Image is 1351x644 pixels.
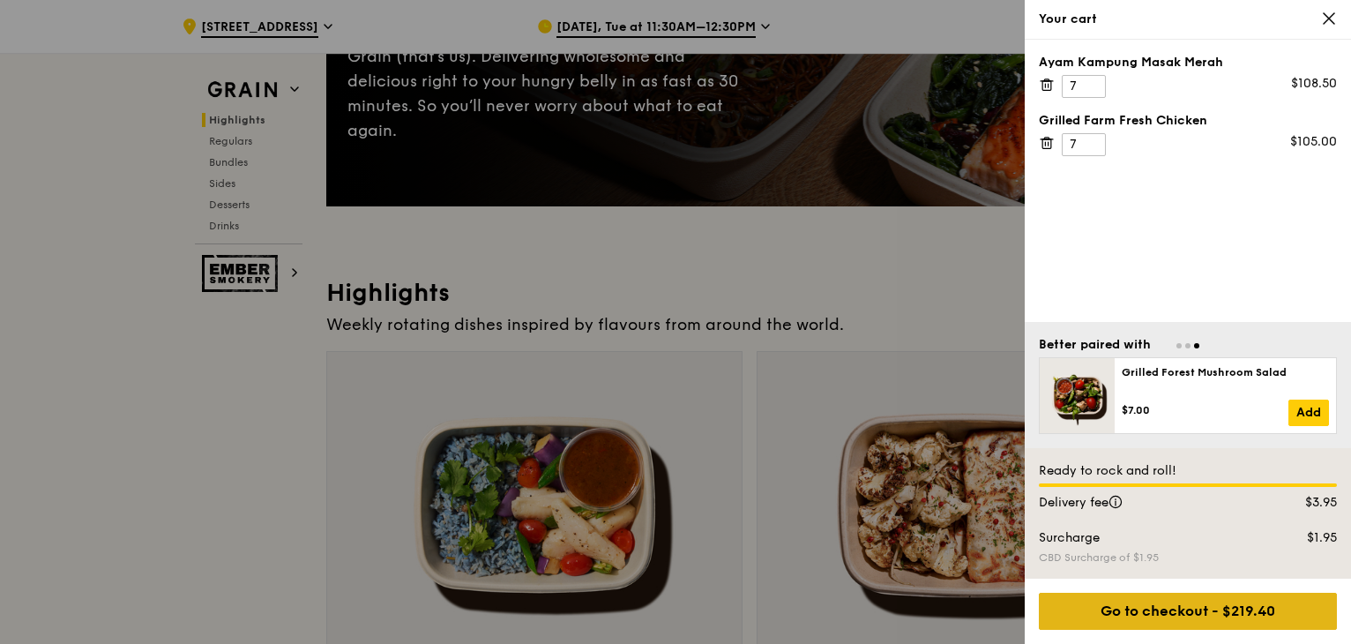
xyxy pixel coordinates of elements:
div: Grilled Farm Fresh Chicken [1039,112,1337,130]
div: Ayam Kampung Masak Merah [1039,54,1337,71]
div: $7.00 [1122,403,1288,417]
a: Add [1288,400,1329,426]
div: Ready to rock and roll! [1039,462,1337,480]
div: Go to checkout - $219.40 [1039,593,1337,630]
div: Grilled Forest Mushroom Salad [1122,365,1329,379]
span: Go to slide 2 [1185,343,1191,348]
span: Go to slide 1 [1176,343,1182,348]
div: Delivery fee [1028,494,1268,512]
div: CBD Surcharge of $1.95 [1039,550,1337,565]
div: $3.95 [1268,494,1348,512]
div: Your cart [1039,11,1337,28]
div: Better paired with [1039,336,1151,354]
span: Go to slide 3 [1194,343,1199,348]
div: $1.95 [1268,529,1348,547]
div: $108.50 [1291,75,1337,93]
div: $105.00 [1290,133,1337,151]
div: Surcharge [1028,529,1268,547]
